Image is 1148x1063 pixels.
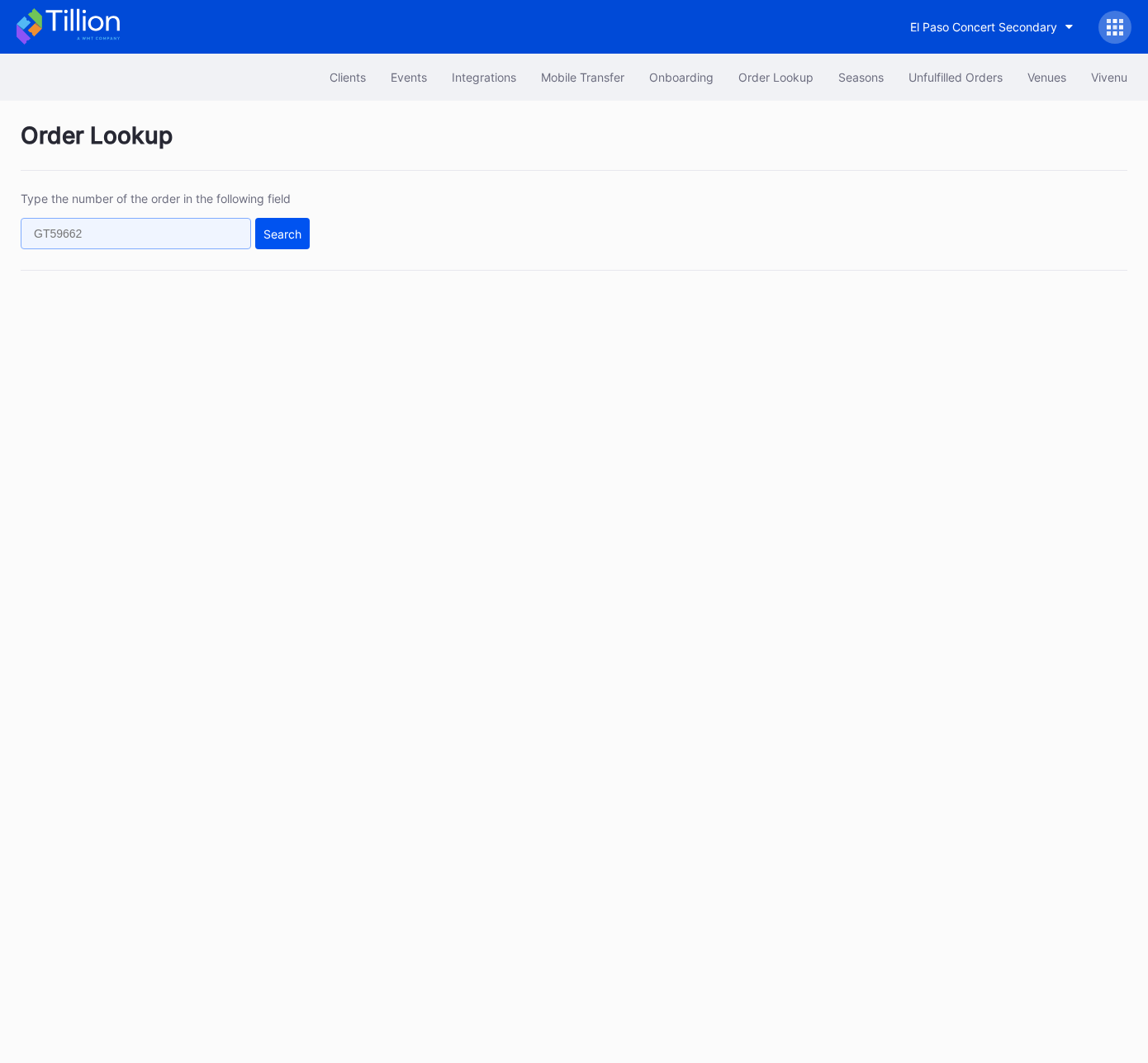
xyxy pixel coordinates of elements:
[391,70,427,84] div: Events
[1079,62,1140,92] button: Vivenu
[898,12,1086,42] button: El Paso Concert Secondary
[637,62,726,92] button: Onboarding
[910,20,1057,34] div: El Paso Concert Secondary
[738,70,814,84] div: Order Lookup
[826,62,896,92] button: Seasons
[452,70,516,84] div: Integrations
[541,70,624,84] div: Mobile Transfer
[649,70,714,84] div: Onboarding
[378,62,439,92] button: Events
[838,70,884,84] div: Seasons
[255,218,310,249] button: Search
[439,62,529,92] button: Integrations
[529,62,637,92] button: Mobile Transfer
[908,70,1003,84] div: Unfulfilled Orders
[1027,70,1066,84] div: Venues
[21,218,251,249] input: GT59662
[1015,62,1079,92] button: Venues
[330,70,366,84] div: Clients
[726,62,826,92] button: Order Lookup
[21,121,1127,171] div: Order Lookup
[1091,70,1127,84] div: Vivenu
[896,62,1015,92] button: Unfulfilled Orders
[263,227,301,241] div: Search
[21,191,310,206] div: Type the number of the order in the following field
[317,62,378,92] button: Clients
